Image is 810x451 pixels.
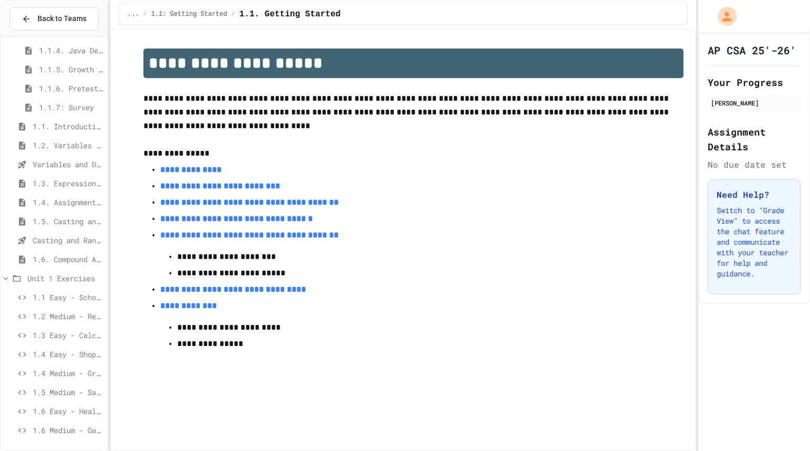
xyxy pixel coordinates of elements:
[39,64,103,75] span: 1.1.5. Growth Mindset and Pair Programming
[33,387,103,398] span: 1.5 Medium - Salary Calculator
[33,159,103,170] span: Variables and Data Types - Quiz
[708,43,796,57] h1: AP CSA 25'-26'
[33,178,103,189] span: 1.3. Expressions and Output [New]
[33,140,103,151] span: 1.2. Variables and Data Types
[711,98,797,108] div: [PERSON_NAME]
[717,205,792,279] p: Switch to "Grade View" to access the chat feature and communicate with your teacher for help and ...
[39,83,103,94] span: 1.1.6. Pretest for the AP CSA Exam
[33,311,103,322] span: 1.2 Medium - Restaurant Order
[33,368,103,379] span: 1.4 Medium - Grade Point Average
[151,10,227,18] span: 1.1: Getting Started
[33,197,103,208] span: 1.4. Assignment and Input
[232,10,235,18] span: /
[33,330,103,341] span: 1.3 Easy - Calculate Snack Costs
[33,216,103,227] span: 1.5. Casting and Ranges of Values
[143,10,147,18] span: /
[33,235,103,246] span: Casting and Ranges of variables - Quiz
[33,349,103,360] span: 1.4 Easy - Shopping Receipt
[707,4,739,28] div: My Account
[239,8,341,21] span: 1.1. Getting Started
[33,406,103,417] span: 1.6 Easy - Health Tracker
[708,158,801,171] div: No due date set
[708,75,801,90] h2: Your Progress
[39,102,103,113] span: 1.1.7: Survey
[708,124,801,154] h2: Assignment Details
[37,13,86,24] span: Back to Teams
[33,121,103,132] span: 1.1. Introduction to Algorithms, Programming, and Compilers
[33,292,103,303] span: 1.1 Easy - School Announcements
[27,273,103,284] span: Unit 1 Exercises
[128,10,139,18] span: ...
[33,425,103,436] span: 1.6 Medium - Game Score Tracker
[39,45,103,56] span: 1.1.4. Java Development Environments
[33,254,103,265] span: 1.6. Compound Assignment Operators
[717,188,792,201] h3: Need Help?
[9,7,99,30] button: Back to Teams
